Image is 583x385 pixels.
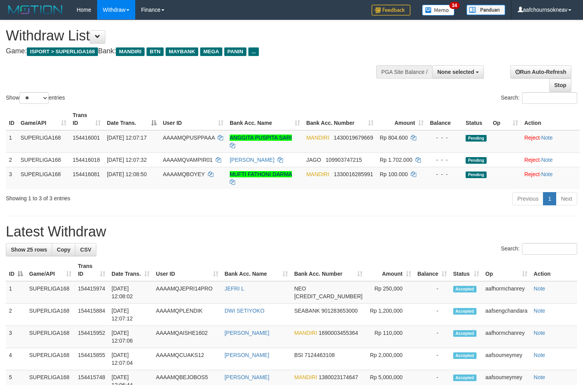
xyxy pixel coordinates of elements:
th: Action [521,108,580,130]
th: User ID: activate to sort column ascending [160,108,227,130]
td: Rp 2,000,000 [366,348,414,370]
span: 154416081 [73,171,100,177]
td: aafhormchanrey [482,326,531,348]
a: Note [534,308,545,314]
div: - - - [430,156,459,164]
td: aafsoumeymey [482,348,531,370]
span: Copy 5859459254537433 to clipboard [294,293,363,299]
span: Accepted [453,286,477,292]
a: [PERSON_NAME] [225,352,269,358]
span: Pending [466,171,487,178]
span: NEO [294,285,306,292]
td: 2 [6,152,17,167]
td: - [414,348,450,370]
td: [DATE] 12:07:06 [108,326,153,348]
span: MEGA [200,47,222,56]
td: SUPERLIGA168 [17,152,70,167]
span: AAAAMQPUSPPAAA [163,135,215,141]
h1: Withdraw List [6,28,381,44]
td: [DATE] 12:08:02 [108,281,153,304]
span: MANDIRI [294,374,317,380]
th: Amount: activate to sort column ascending [377,108,427,130]
td: 3 [6,167,17,189]
span: Copy 1430019679669 to clipboard [334,135,373,141]
span: Accepted [453,352,477,359]
th: Trans ID: activate to sort column ascending [70,108,104,130]
th: Bank Acc. Name: activate to sort column ascending [222,259,291,281]
span: MANDIRI [294,330,317,336]
a: [PERSON_NAME] [225,330,269,336]
span: [DATE] 12:07:32 [107,157,147,163]
span: Copy 7124463108 to clipboard [304,352,335,358]
span: MAYBANK [166,47,198,56]
span: Copy 901283653000 to clipboard [321,308,358,314]
td: - [414,304,450,326]
td: AAAAMQPLENDIK [153,304,221,326]
th: Bank Acc. Number: activate to sort column ascending [303,108,377,130]
td: 2 [6,304,26,326]
a: Next [556,192,577,205]
a: MUFTI FATHONI DARMA [230,171,292,177]
th: ID [6,108,17,130]
a: Note [534,330,545,336]
a: JEFRI L [225,285,244,292]
td: [DATE] 12:07:04 [108,348,153,370]
input: Search: [522,243,577,255]
div: - - - [430,170,459,178]
a: Note [541,135,553,141]
span: Rp 1.702.000 [380,157,412,163]
a: Show 25 rows [6,243,52,256]
a: 1 [543,192,556,205]
label: Search: [501,243,577,255]
span: Accepted [453,330,477,337]
span: PANIN [224,47,246,56]
td: - [414,281,450,304]
td: 1 [6,130,17,153]
span: CSV [80,247,91,253]
span: 154416001 [73,135,100,141]
span: [DATE] 12:07:17 [107,135,147,141]
td: SUPERLIGA168 [26,326,75,348]
a: [PERSON_NAME] [225,374,269,380]
img: panduan.png [466,5,505,15]
th: Game/API: activate to sort column ascending [17,108,70,130]
a: [PERSON_NAME] [230,157,274,163]
img: MOTION_logo.png [6,4,65,16]
a: Reject [524,135,540,141]
td: 154415884 [75,304,108,326]
span: MANDIRI [306,171,329,177]
label: Show entries [6,92,65,104]
span: 154416018 [73,157,100,163]
th: Date Trans.: activate to sort column descending [104,108,160,130]
td: 154415974 [75,281,108,304]
span: Copy 1330016285991 to clipboard [334,171,373,177]
td: · [521,130,580,153]
td: 154415855 [75,348,108,370]
span: AAAAMQBOYEY [163,171,205,177]
th: Bank Acc. Name: activate to sort column ascending [227,108,303,130]
td: 3 [6,326,26,348]
td: SUPERLIGA168 [26,304,75,326]
th: Op: activate to sort column ascending [482,259,531,281]
th: Amount: activate to sort column ascending [366,259,414,281]
span: Rp 100.000 [380,171,408,177]
th: Game/API: activate to sort column ascending [26,259,75,281]
a: Run Auto-Refresh [510,65,571,79]
div: Showing 1 to 3 of 3 entries [6,191,237,202]
span: Copy 109903747215 to clipboard [326,157,362,163]
span: None selected [437,69,474,75]
th: Action [531,259,577,281]
td: AAAAMQCUAKS12 [153,348,221,370]
span: Pending [466,157,487,164]
td: AAAAMQAISHE1602 [153,326,221,348]
td: · [521,152,580,167]
img: Feedback.jpg [372,5,410,16]
th: Status [463,108,490,130]
td: SUPERLIGA168 [17,167,70,189]
span: ISPORT > SUPERLIGA168 [27,47,98,56]
a: Note [541,171,553,177]
td: [DATE] 12:07:12 [108,304,153,326]
td: Rp 110,000 [366,326,414,348]
th: Balance: activate to sort column ascending [414,259,450,281]
th: Status: activate to sort column ascending [450,259,482,281]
